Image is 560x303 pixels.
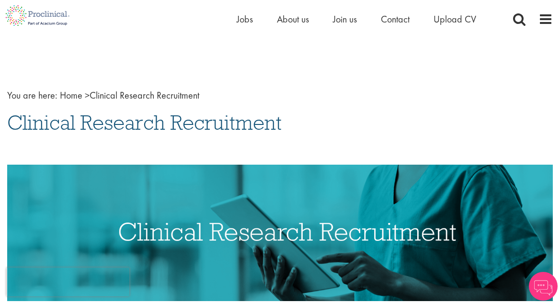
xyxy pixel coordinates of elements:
span: Clinical Research Recruitment [7,110,282,135]
span: Clinical Research Recruitment [60,89,199,101]
span: You are here: [7,89,57,101]
iframe: reCAPTCHA [7,268,129,296]
a: breadcrumb link to Home [60,89,82,101]
a: About us [277,13,309,25]
img: Clinical Research Recruitment [7,165,553,301]
span: > [85,89,90,101]
a: Jobs [237,13,253,25]
a: Upload CV [434,13,476,25]
img: Chatbot [529,272,558,301]
a: Join us [333,13,357,25]
a: Contact [381,13,410,25]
